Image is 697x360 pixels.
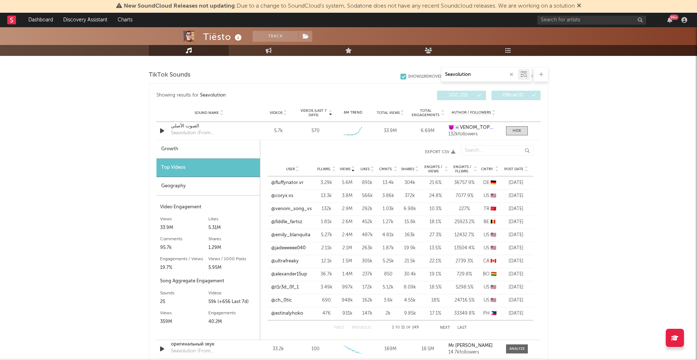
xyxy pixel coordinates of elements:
[339,218,355,226] div: 2.6M
[481,167,494,171] span: Cntry.
[317,245,335,252] div: 2.11k
[406,326,411,329] span: of
[359,245,375,252] div: 263k
[401,179,419,187] div: 304k
[379,192,397,200] div: 3.86k
[23,13,58,27] a: Dashboard
[490,246,496,250] span: 🇺🇸
[195,111,219,115] span: Sound Name
[490,220,496,224] span: 🇧🇪
[339,232,355,239] div: 2.4M
[502,218,530,226] div: [DATE]
[317,192,335,200] div: 13.3k
[481,245,499,252] div: US
[317,218,335,226] div: 1.81k
[374,345,407,353] div: 169M
[160,263,208,272] div: 19.7%
[502,284,530,291] div: [DATE]
[448,132,499,137] div: 132k followers
[441,72,518,78] input: Search by song name or URL
[311,127,319,135] div: 570
[502,232,530,239] div: [DATE]
[271,205,312,213] a: @venom_song_vs
[317,205,335,213] div: 132k
[271,310,303,317] a: @estinalyhoko
[395,326,400,329] span: to
[261,127,295,135] div: 5.7k
[401,218,419,226] div: 15.8k
[339,179,355,187] div: 5.6M
[160,255,208,263] div: Engagements / Views
[377,111,400,115] span: Total Views
[171,123,247,130] a: الصوت الأصلي
[359,258,375,265] div: 305k
[379,167,393,171] span: Cmnts.
[502,310,530,317] div: [DATE]
[492,91,541,100] button: Official(0)
[352,326,371,330] button: Previous
[317,167,331,171] span: Fllwrs.
[502,179,530,187] div: [DATE]
[334,326,345,330] button: First
[411,127,445,135] div: 6.69M
[491,311,497,316] span: 🇵🇭
[317,297,335,304] div: 690
[171,341,247,348] a: оригинальный звук
[339,245,355,252] div: 2.1M
[359,179,375,187] div: 891k
[502,297,530,304] div: [DATE]
[379,271,397,278] div: 850
[490,206,496,211] span: 🇹🇷
[490,298,496,303] span: 🇺🇸
[401,297,419,304] div: 4.55k
[448,343,499,348] a: Mr [PERSON_NAME]
[339,205,355,213] div: 2.9M
[448,350,499,355] div: 14.7k followers
[160,298,208,306] div: 25
[208,224,257,232] div: 5.31M
[401,192,419,200] div: 372k
[160,244,208,252] div: 95.7k
[667,17,672,23] button: 99+
[374,127,407,135] div: 33.9M
[208,309,257,318] div: Engagements
[359,284,375,291] div: 172k
[359,218,375,226] div: 452k
[160,318,208,326] div: 359M
[448,125,499,130] a: 😈☠️VENOM_TOP💥🚫
[339,310,355,317] div: 931k
[481,232,499,239] div: US
[496,93,530,98] span: Official ( 0 )
[401,271,419,278] div: 30.4k
[423,205,448,213] div: 10.3 %
[440,326,450,330] button: Next
[379,284,397,291] div: 5.12k
[271,271,307,278] a: @alexander15up
[156,159,260,177] div: Top Videos
[401,205,419,213] div: 6.98k
[452,192,477,200] div: 7077.9 %
[208,244,257,252] div: 1.29M
[203,31,244,43] div: Tiësto
[208,215,257,224] div: Likes
[379,258,397,265] div: 5.25k
[261,345,295,353] div: 33.2k
[461,146,533,156] input: Search...
[386,323,425,332] div: 1 11 149
[275,150,455,154] button: Export CSV
[411,109,440,117] span: Total Engagements
[423,310,448,317] div: 17.1 %
[339,192,355,200] div: 3.8M
[317,284,335,291] div: 3.49k
[156,177,260,196] div: Geography
[171,348,247,355] div: Seavolution (From [GEOGRAPHIC_DATA] 3)
[339,284,355,291] div: 997k
[437,91,486,100] button: UGC(25)
[481,297,499,304] div: US
[448,125,501,130] strong: 😈☠️VENOM_TOP💥🚫
[448,343,493,348] strong: Mr [PERSON_NAME]
[270,111,282,115] span: Videos
[423,165,444,173] span: Engmts / Views
[271,297,292,304] a: @ch_0tic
